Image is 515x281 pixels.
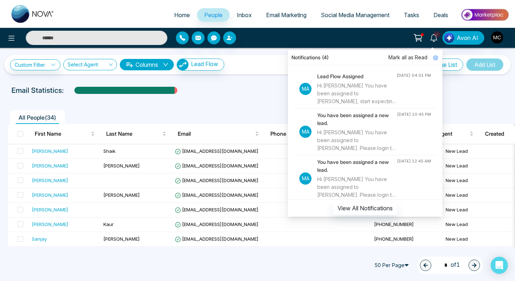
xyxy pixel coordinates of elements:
[317,111,397,127] h4: You have been assigned a new lead.
[175,148,259,154] span: [EMAIL_ADDRESS][DOMAIN_NAME]
[175,207,259,212] span: [EMAIL_ADDRESS][DOMAIN_NAME]
[457,34,478,42] span: Avon AI
[459,7,511,23] img: Market-place.gif
[443,188,514,203] td: New Lead
[103,163,140,169] span: [PERSON_NAME]
[178,130,254,138] span: Email
[443,203,514,217] td: New Lead
[35,130,89,138] span: First Name
[177,59,224,71] button: Lead Flow
[103,236,140,242] span: [PERSON_NAME]
[29,124,100,144] th: First Name
[299,83,312,95] p: Ma
[397,158,431,164] div: [DATE] 12:45 AM
[443,232,514,247] td: New Lead
[425,31,442,44] a: 4
[491,31,503,44] img: User Avatar
[270,130,325,138] span: Phone
[32,235,47,242] div: Sanjay
[197,8,230,22] a: People
[317,72,397,80] h4: Lead Flow Assigned
[443,247,514,261] td: New Lead
[120,59,174,70] button: Columnsdown
[434,31,440,37] span: 4
[32,177,68,184] div: [PERSON_NAME]
[442,31,484,45] button: Avon AI
[397,72,431,79] div: [DATE] 04:01 PM
[237,11,252,19] span: Inbox
[299,172,312,185] p: Ma
[440,260,460,270] span: of 1
[443,217,514,232] td: New Lead
[103,192,140,198] span: [PERSON_NAME]
[443,174,514,188] td: New Lead
[32,162,68,169] div: [PERSON_NAME]
[100,124,172,144] th: Last Name
[167,8,197,22] a: Home
[175,177,259,183] span: [EMAIL_ADDRESS][DOMAIN_NAME]
[103,148,116,154] span: Shaik
[321,11,389,19] span: Social Media Management
[11,5,54,23] img: Nova CRM Logo
[426,8,455,22] a: Deals
[299,126,312,138] p: Ma
[288,50,442,65] div: Notifications (4)
[172,124,265,144] th: Email
[106,130,161,138] span: Last Name
[175,163,259,169] span: [EMAIL_ADDRESS][DOMAIN_NAME]
[191,60,218,67] span: Lead Flow
[314,8,397,22] a: Social Media Management
[32,206,68,213] div: [PERSON_NAME]
[174,59,224,71] a: Lead FlowLead Flow
[32,221,68,228] div: [PERSON_NAME]
[16,114,59,121] span: All People ( 34 )
[175,192,259,198] span: [EMAIL_ADDRESS][DOMAIN_NAME]
[374,236,414,242] span: [PHONE_NUMBER]
[408,124,479,144] th: Assigned Agent
[32,147,68,155] div: [PERSON_NAME]
[174,11,190,19] span: Home
[266,11,306,19] span: Email Marketing
[175,236,259,242] span: [EMAIL_ADDRESS][DOMAIN_NAME]
[317,82,397,105] div: Hi [PERSON_NAME] You have been assigned to [PERSON_NAME], start expecting leads anytime now. To v...
[397,8,426,22] a: Tasks
[444,33,454,43] img: Lead Flow
[374,221,414,227] span: [PHONE_NUMBER]
[259,8,314,22] a: Email Marketing
[371,260,414,271] span: 50 Per Page
[388,54,427,61] span: Mark all as Read
[265,124,336,144] th: Phone
[433,11,448,19] span: Deals
[397,111,431,117] div: [DATE] 10:45 PM
[10,59,60,70] a: Custom Filter
[491,257,508,274] div: Open Intercom Messenger
[317,175,397,199] div: Hi [PERSON_NAME] You have been assigned to [PERSON_NAME]. Please login to NOVACRM to view the lea...
[204,11,222,19] span: People
[443,144,514,159] td: New Lead
[317,158,397,174] h4: You have been assigned a new lead.
[11,85,64,96] p: Email Statistics:
[32,191,68,199] div: [PERSON_NAME]
[333,201,397,215] button: View All Notifications
[175,221,259,227] span: [EMAIL_ADDRESS][DOMAIN_NAME]
[333,205,397,211] a: View All Notifications
[317,129,397,152] div: Hi [PERSON_NAME] You have been assigned to [PERSON_NAME]. Please login to NOVACRM to view the lea...
[163,62,168,67] span: down
[230,8,259,22] a: Inbox
[404,11,419,19] span: Tasks
[177,59,188,70] img: Lead Flow
[443,159,514,174] td: New Lead
[103,221,114,227] span: Kaur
